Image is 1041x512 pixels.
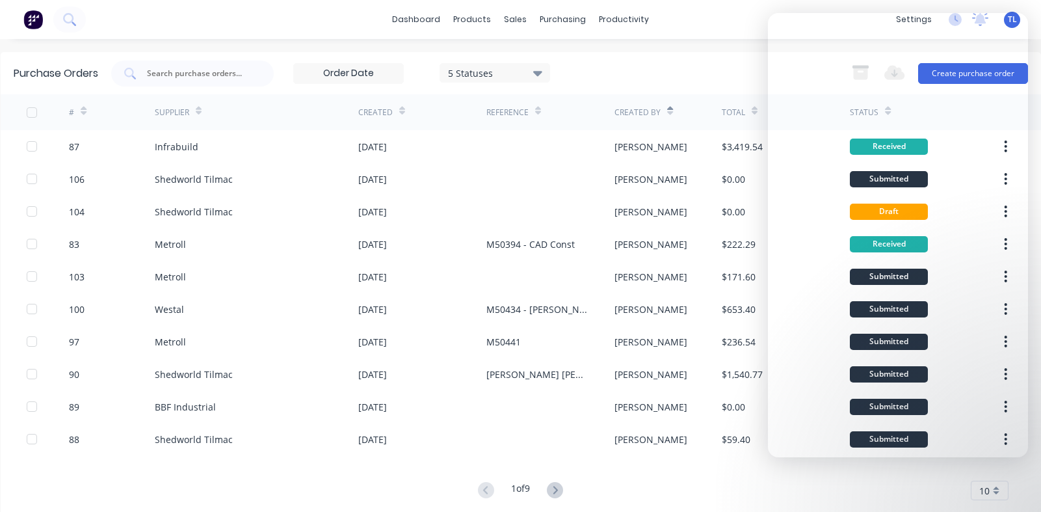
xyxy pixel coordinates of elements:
div: BBF Industrial [155,400,216,414]
div: Shedworld Tilmac [155,368,233,381]
div: 104 [69,205,85,219]
div: $0.00 [722,172,745,186]
div: Created By [614,107,661,118]
div: [DATE] [358,172,387,186]
div: $59.40 [722,433,750,446]
div: purchasing [533,10,592,29]
div: Purchase Orders [14,66,98,81]
span: 10 [979,484,990,498]
div: products [447,10,497,29]
div: Total [722,107,745,118]
div: [DATE] [358,237,387,251]
div: 83 [69,237,79,251]
div: Shedworld Tilmac [155,433,233,446]
div: [DATE] [358,270,387,284]
div: Supplier [155,107,189,118]
div: 103 [69,270,85,284]
div: [PERSON_NAME] [614,433,687,446]
div: [PERSON_NAME] [614,400,687,414]
iframe: Intercom live chat [997,468,1028,499]
div: Shedworld Tilmac [155,172,233,186]
div: M50394 - CAD Const [486,237,575,251]
div: [DATE] [358,335,387,349]
div: $171.60 [722,270,756,284]
input: Order Date [294,64,403,83]
div: Created [358,107,393,118]
div: $0.00 [722,400,745,414]
div: settings [889,10,938,29]
div: Reference [486,107,529,118]
div: [PERSON_NAME] [614,270,687,284]
div: $653.40 [722,303,756,316]
div: [DATE] [358,368,387,381]
div: [PERSON_NAME] [614,335,687,349]
div: 88 [69,433,79,446]
div: M50434 - [PERSON_NAME] [486,303,588,316]
div: [PERSON_NAME] [614,140,687,154]
div: [DATE] [358,140,387,154]
div: 5 Statuses [448,66,541,79]
img: Factory [23,10,43,29]
a: dashboard [386,10,447,29]
div: $3,419.54 [722,140,763,154]
div: $236.54 [722,335,756,349]
input: Search purchase orders... [146,67,254,80]
div: sales [497,10,533,29]
div: $222.29 [722,237,756,251]
div: Metroll [155,270,186,284]
div: # [69,107,74,118]
div: 106 [69,172,85,186]
div: Metroll [155,335,186,349]
div: Shedworld Tilmac [155,205,233,219]
div: productivity [592,10,655,29]
div: 1 of 9 [511,481,530,500]
div: [PERSON_NAME] [614,303,687,316]
div: M50441 [486,335,521,349]
iframe: Intercom live chat [768,13,1028,457]
div: 97 [69,335,79,349]
div: [PERSON_NAME] [614,172,687,186]
div: [DATE] [358,303,387,316]
div: 90 [69,368,79,381]
div: 100 [69,303,85,316]
div: 87 [69,140,79,154]
div: [PERSON_NAME] [614,368,687,381]
div: [DATE] [358,433,387,446]
div: Metroll [155,237,186,251]
div: 89 [69,400,79,414]
div: [DATE] [358,205,387,219]
div: $0.00 [722,205,745,219]
div: [PERSON_NAME] [614,237,687,251]
div: Westal [155,303,184,316]
div: $1,540.77 [722,368,763,381]
div: [DATE] [358,400,387,414]
div: [PERSON_NAME] [PERSON_NAME] [486,368,588,381]
div: [PERSON_NAME] [614,205,687,219]
div: Infrabuild [155,140,198,154]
